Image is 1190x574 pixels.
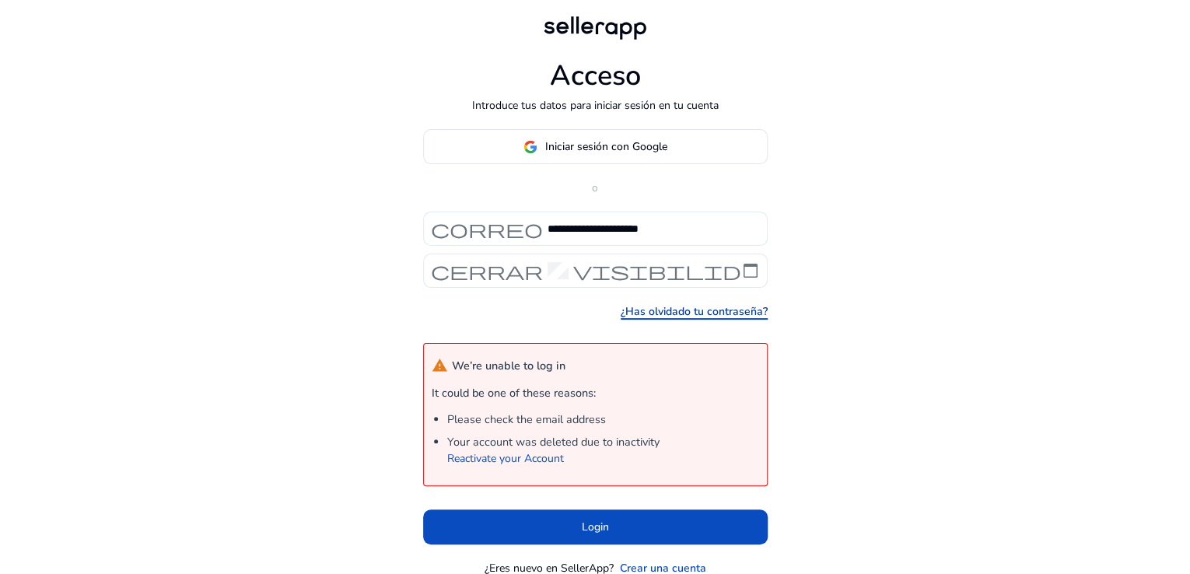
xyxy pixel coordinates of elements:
[423,129,768,164] button: Iniciar sesión con Google
[432,385,759,402] p: It could be one of these reasons:
[472,98,719,113] font: Introduce tus datos para iniciar sesión en tu cuenta
[432,358,565,374] h4: We’re unable to log in
[432,358,448,374] mat-icon: warning
[582,519,609,535] span: Login
[431,260,543,282] font: cerrar
[550,57,641,95] font: Acceso
[447,451,564,466] a: Reactivate your Account
[447,434,759,467] li: Your account was deleted due to inactivity
[523,140,537,154] img: google-logo.svg
[592,180,598,195] font: o
[423,509,768,544] button: Login
[573,260,760,282] font: visibilidad
[447,411,759,429] li: Please check the email address
[431,218,543,240] font: correo
[545,139,667,154] font: Iniciar sesión con Google
[621,303,768,320] a: ¿Has olvidado tu contraseña?
[621,304,768,319] font: ¿Has olvidado tu contraseña?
